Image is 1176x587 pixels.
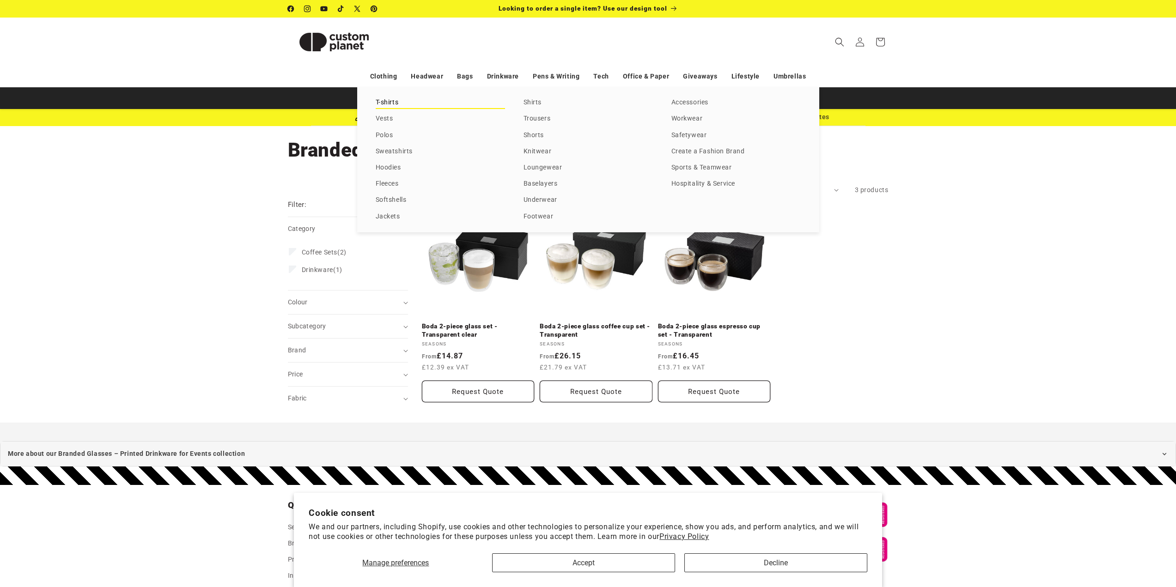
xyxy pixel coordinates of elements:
[376,194,505,206] a: Softshells
[302,248,347,256] span: (2)
[376,145,505,158] a: Sweatshirts
[288,298,308,306] span: Colour
[524,162,653,174] a: Loungewear
[524,178,653,190] a: Baselayers
[499,5,667,12] span: Looking to order a single item? Use our design tool
[671,97,801,109] a: Accessories
[288,521,310,535] a: Search
[376,211,505,223] a: Jackets
[411,68,443,85] a: Headwear
[684,553,867,572] button: Decline
[309,522,867,542] p: We and our partners, including Shopify, use cookies and other technologies to personalize your ex...
[524,129,653,142] a: Shorts
[671,162,801,174] a: Sports & Teamwear
[309,553,482,572] button: Manage preferences
[288,551,329,568] a: Printing Blog
[731,68,760,85] a: Lifestyle
[658,381,771,402] button: Request Quote
[540,322,652,339] a: Boda 2-piece glass coffee cup set - Transparent
[658,322,771,339] a: Boda 2-piece glass espresso cup set - Transparent
[487,68,519,85] a: Drinkware
[524,194,653,206] a: Underwear
[671,113,801,125] a: Workwear
[524,113,653,125] a: Trousers
[288,322,326,330] span: Subcategory
[288,500,434,511] h2: Quick links
[683,68,717,85] a: Giveaways
[288,21,380,63] img: Custom Planet
[593,68,609,85] a: Tech
[376,129,505,142] a: Polos
[288,568,349,584] a: Industry Guide Blog
[533,68,579,85] a: Pens & Writing
[376,162,505,174] a: Hoodies
[8,448,245,460] span: More about our Branded Glasses – Printed Drinkware for Events collection
[457,68,473,85] a: Bags
[422,322,535,339] a: Boda 2-piece glass set - Transparent clear
[659,532,709,541] a: Privacy Policy
[288,315,408,338] summary: Subcategory (0 selected)
[524,145,653,158] a: Knitwear
[671,145,801,158] a: Create a Fashion Brand
[671,178,801,190] a: Hospitality & Service
[370,68,397,85] a: Clothing
[524,211,653,223] a: Footwear
[288,339,408,362] summary: Brand (0 selected)
[302,248,338,256] span: Coffee Sets
[288,290,408,314] summary: Colour (0 selected)
[774,68,806,85] a: Umbrellas
[376,178,505,190] a: Fleeces
[288,535,311,551] a: Brands
[540,381,652,402] button: Request Quote
[524,97,653,109] a: Shirts
[288,346,306,354] span: Brand
[422,381,535,402] button: Request Quote
[284,18,384,66] a: Custom Planet
[302,266,333,273] span: Drinkware
[829,32,850,52] summary: Search
[376,97,505,109] a: T-shirts
[362,558,429,567] span: Manage preferences
[623,68,669,85] a: Office & Paper
[288,363,408,386] summary: Price
[302,266,342,274] span: (1)
[309,508,867,518] h2: Cookie consent
[288,394,307,402] span: Fabric
[288,370,303,378] span: Price
[376,113,505,125] a: Vests
[1022,487,1176,587] iframe: Chat Widget
[492,553,675,572] button: Accept
[288,387,408,410] summary: Fabric (0 selected)
[671,129,801,142] a: Safetywear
